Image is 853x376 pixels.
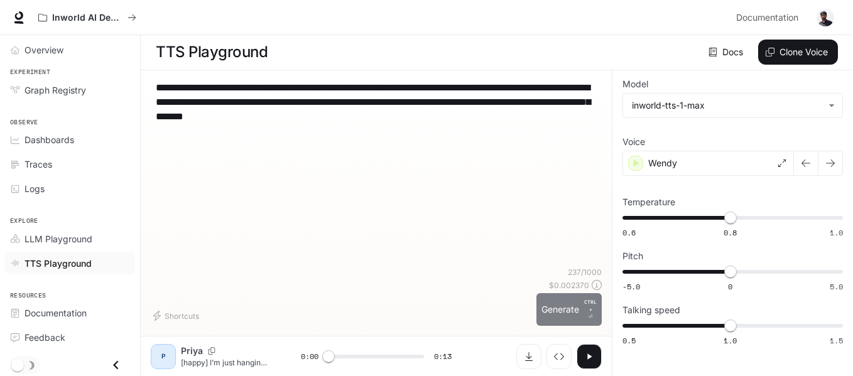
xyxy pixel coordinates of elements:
[5,153,135,175] a: Traces
[156,40,268,65] h1: TTS Playground
[24,306,87,320] span: Documentation
[24,43,63,56] span: Overview
[622,281,640,292] span: -5.0
[622,80,648,89] p: Model
[301,350,318,363] span: 0:00
[151,306,204,326] button: Shortcuts
[5,39,135,61] a: Overview
[584,298,597,321] p: ⏎
[24,133,74,146] span: Dashboards
[728,281,732,292] span: 0
[622,198,675,207] p: Temperature
[622,252,643,261] p: Pitch
[724,335,737,346] span: 1.0
[181,345,203,357] p: Priya
[5,252,135,274] a: TTS Playground
[24,83,86,97] span: Graph Registry
[817,9,834,26] img: User avatar
[5,79,135,101] a: Graph Registry
[622,335,636,346] span: 0.5
[5,326,135,348] a: Feedback
[736,10,798,26] span: Documentation
[536,293,602,326] button: GenerateCTRL +⏎
[24,257,92,270] span: TTS Playground
[830,227,843,238] span: 1.0
[5,228,135,250] a: LLM Playground
[584,298,597,313] p: CTRL +
[758,40,838,65] button: Clone Voice
[830,281,843,292] span: 5.0
[24,182,45,195] span: Logs
[24,331,65,344] span: Feedback
[623,94,842,117] div: inworld-tts-1-max
[731,5,808,30] a: Documentation
[516,344,541,369] button: Download audio
[622,227,636,238] span: 0.6
[11,358,24,372] span: Dark mode toggle
[724,227,737,238] span: 0.8
[5,302,135,324] a: Documentation
[181,357,271,368] p: [happy] I’m just hanging out here, chatting with folks like you—[breathe]—answering questions, to...
[648,157,677,169] p: Wendy
[622,306,680,314] p: Talking speed
[33,5,142,30] button: All workspaces
[52,13,122,23] p: Inworld AI Demos
[706,40,748,65] a: Docs
[632,99,822,112] div: inworld-tts-1-max
[434,350,452,363] span: 0:13
[622,137,645,146] p: Voice
[24,232,92,245] span: LLM Playground
[153,346,173,367] div: P
[5,178,135,200] a: Logs
[24,158,52,171] span: Traces
[546,344,572,369] button: Inspect
[203,347,220,355] button: Copy Voice ID
[830,335,843,346] span: 1.5
[813,5,838,30] button: User avatar
[5,129,135,151] a: Dashboards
